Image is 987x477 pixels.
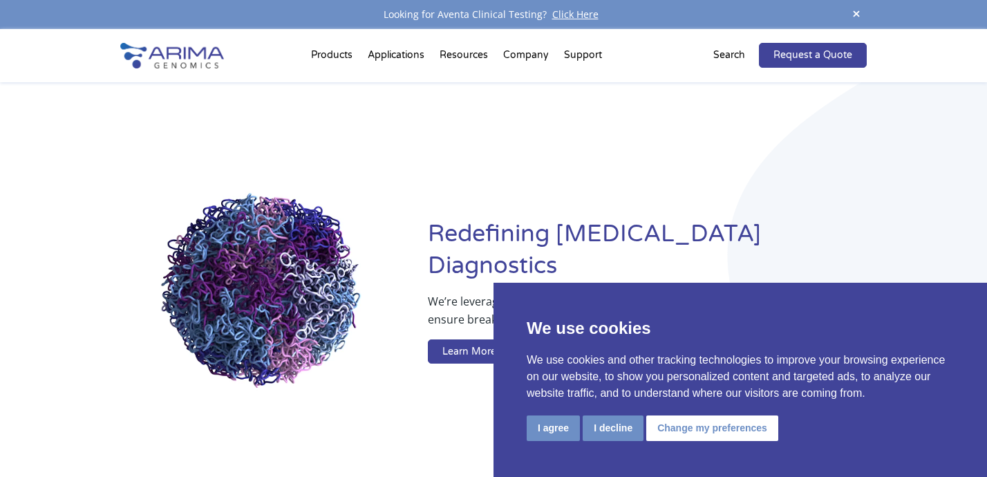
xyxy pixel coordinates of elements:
[428,339,511,364] a: Learn More
[527,352,954,402] p: We use cookies and other tracking technologies to improve your browsing experience on our website...
[713,46,745,64] p: Search
[583,415,643,441] button: I decline
[759,43,867,68] a: Request a Quote
[428,292,811,339] p: We’re leveraging whole-genome sequence and structure information to ensure breakthrough therapies...
[120,6,867,24] div: Looking for Aventa Clinical Testing?
[527,316,954,341] p: We use cookies
[120,43,224,68] img: Arima-Genomics-logo
[527,415,580,441] button: I agree
[918,411,987,477] iframe: Chat Widget
[646,415,778,441] button: Change my preferences
[428,218,867,292] h1: Redefining [MEDICAL_DATA] Diagnostics
[547,8,604,21] a: Click Here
